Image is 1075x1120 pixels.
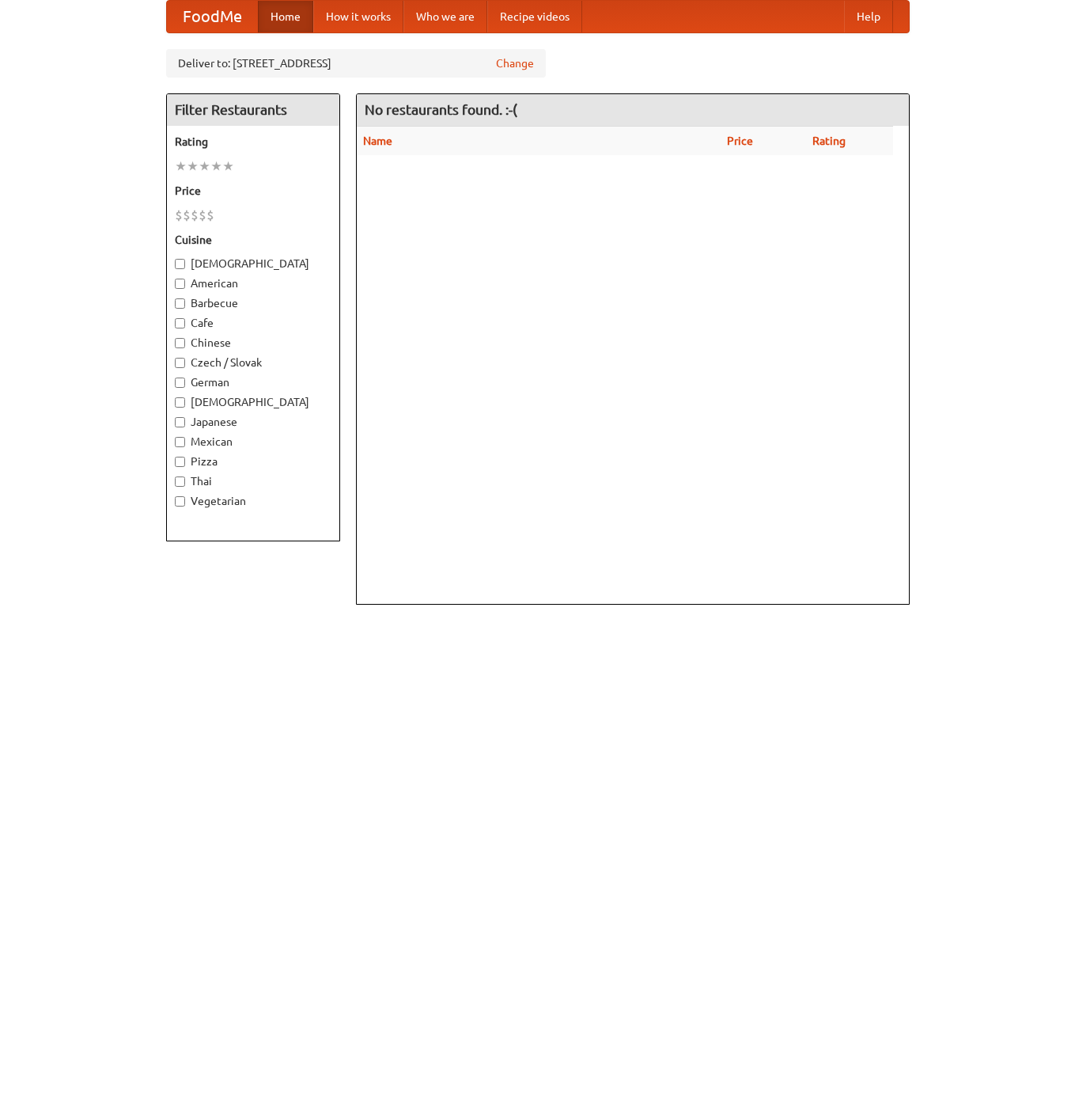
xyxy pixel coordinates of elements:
[812,135,846,147] a: Rating
[175,338,185,348] input: Chinese
[496,55,534,71] a: Change
[175,457,185,467] input: Pizza
[487,1,582,32] a: Recipe videos
[175,434,331,450] label: Mexican
[175,476,185,487] input: Thai
[175,158,187,175] li: ★
[175,355,331,370] label: Czech / Slovak
[175,374,331,390] label: German
[222,158,234,175] li: ★
[175,298,185,309] input: Barbecue
[175,279,185,289] input: American
[175,358,185,368] input: Czech / Slovak
[183,207,191,224] li: $
[175,414,331,430] label: Japanese
[175,417,185,427] input: Japanese
[175,496,185,507] input: Vegetarian
[175,207,183,224] li: $
[363,135,392,147] a: Name
[175,394,331,410] label: [DEMOGRAPHIC_DATA]
[199,207,206,224] li: $
[175,454,331,469] label: Pizza
[175,437,185,447] input: Mexican
[175,493,331,509] label: Vegetarian
[191,207,199,224] li: $
[199,158,210,175] li: ★
[206,207,214,224] li: $
[175,378,185,388] input: German
[175,259,185,269] input: [DEMOGRAPHIC_DATA]
[175,295,331,311] label: Barbecue
[175,183,331,199] h5: Price
[727,135,753,147] a: Price
[166,49,546,78] div: Deliver to: [STREET_ADDRESS]
[175,256,331,271] label: [DEMOGRAPHIC_DATA]
[175,275,331,291] label: American
[187,158,199,175] li: ★
[175,473,331,489] label: Thai
[167,94,339,126] h4: Filter Restaurants
[175,232,331,248] h5: Cuisine
[844,1,893,32] a: Help
[175,315,331,331] label: Cafe
[175,397,185,408] input: [DEMOGRAPHIC_DATA]
[210,158,222,175] li: ★
[258,1,313,32] a: Home
[175,318,185,328] input: Cafe
[403,1,487,32] a: Who we are
[167,1,258,32] a: FoodMe
[313,1,403,32] a: How it works
[175,134,331,150] h5: Rating
[175,335,331,351] label: Chinese
[365,102,517,117] ng-pluralize: No restaurants found. :-(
